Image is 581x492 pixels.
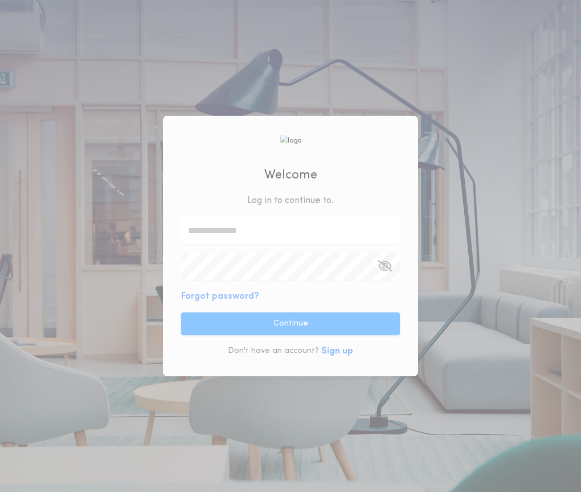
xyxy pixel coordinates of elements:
button: Sign up [321,344,353,358]
img: logo [280,135,301,146]
button: Continue [181,312,400,335]
p: Log in to continue to . [247,194,334,208]
button: Forgot password? [181,290,259,303]
p: Don't have an account? [228,345,319,357]
h2: Welcome [264,166,317,185]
